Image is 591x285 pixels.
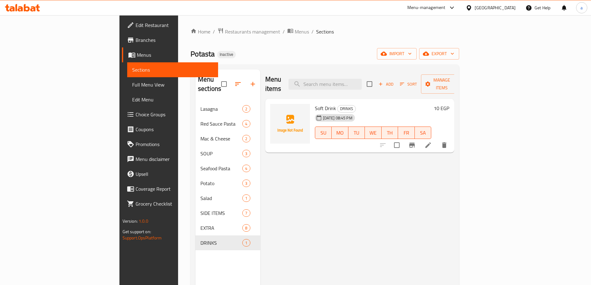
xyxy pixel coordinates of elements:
[363,78,376,91] span: Select section
[243,151,250,157] span: 3
[136,126,213,133] span: Coupons
[195,131,260,146] div: Mac & Cheese2
[195,161,260,176] div: Seafood Pasta4
[242,165,250,172] div: items
[122,137,218,152] a: Promotions
[217,52,236,57] span: Inactive
[283,28,285,35] li: /
[243,225,250,231] span: 8
[382,127,398,139] button: TH
[195,146,260,161] div: SOUP3
[242,239,250,247] div: items
[200,209,242,217] span: SIDE ITEMS
[231,77,245,91] span: Sort sections
[265,75,281,93] h2: Menu items
[243,240,250,246] span: 1
[127,77,218,92] a: Full Menu View
[332,127,348,139] button: MO
[139,217,148,225] span: 1.0.0
[136,185,213,193] span: Coverage Report
[122,107,218,122] a: Choice Groups
[123,228,151,236] span: Get support on:
[137,51,213,59] span: Menus
[419,48,459,60] button: export
[136,200,213,207] span: Grocery Checklist
[580,4,583,11] span: a
[243,210,250,216] span: 7
[200,239,242,247] div: DRINKS
[200,135,242,142] span: Mac & Cheese
[242,150,250,157] div: items
[398,127,415,139] button: FR
[378,81,394,88] span: Add
[415,127,432,139] button: SA
[311,28,314,35] li: /
[200,105,242,113] div: Lasagna
[136,155,213,163] span: Menu disclaimer
[315,104,336,113] span: Soft Drink
[338,105,356,112] span: DRINKS
[136,140,213,148] span: Promotions
[316,28,334,35] span: Sections
[200,150,242,157] span: SOUP
[315,127,332,139] button: SU
[195,99,260,253] nav: Menu sections
[195,206,260,220] div: SIDE ITEMS7
[127,92,218,107] a: Edit Menu
[200,194,242,202] span: Salad
[295,28,309,35] span: Menus
[289,79,362,90] input: search
[400,81,417,88] span: Sort
[376,79,396,89] button: Add
[200,224,242,232] span: EXTRA
[243,180,250,186] span: 3
[424,141,432,149] a: Edit menu item
[365,127,382,139] button: WE
[424,50,454,58] span: export
[334,128,346,137] span: MO
[390,139,403,152] span: Select to update
[348,127,365,139] button: TU
[217,78,231,91] span: Select all sections
[396,79,421,89] span: Sort items
[122,47,218,62] a: Menus
[243,106,250,112] span: 2
[242,120,250,127] div: items
[401,128,412,137] span: FR
[123,217,138,225] span: Version:
[200,180,242,187] span: Potato
[195,220,260,235] div: EXTRA8
[242,209,250,217] div: items
[421,74,463,94] button: Manage items
[190,28,459,36] nav: breadcrumb
[122,152,218,167] a: Menu disclaimer
[242,180,250,187] div: items
[437,138,452,153] button: delete
[123,234,162,242] a: Support.OpsPlatform
[407,4,445,11] div: Menu-management
[132,66,213,73] span: Sections
[136,111,213,118] span: Choice Groups
[195,176,260,191] div: Potato3
[200,120,242,127] span: Red Sauce Pasta
[136,21,213,29] span: Edit Restaurant
[367,128,379,137] span: WE
[242,194,250,202] div: items
[132,96,213,103] span: Edit Menu
[417,128,429,137] span: SA
[132,81,213,88] span: Full Menu View
[136,36,213,44] span: Branches
[195,116,260,131] div: Red Sauce Pasta4
[243,121,250,127] span: 4
[122,196,218,211] a: Grocery Checklist
[382,50,412,58] span: import
[217,28,280,36] a: Restaurants management
[377,48,417,60] button: import
[318,128,329,137] span: SU
[398,79,419,89] button: Sort
[200,165,242,172] div: Seafood Pasta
